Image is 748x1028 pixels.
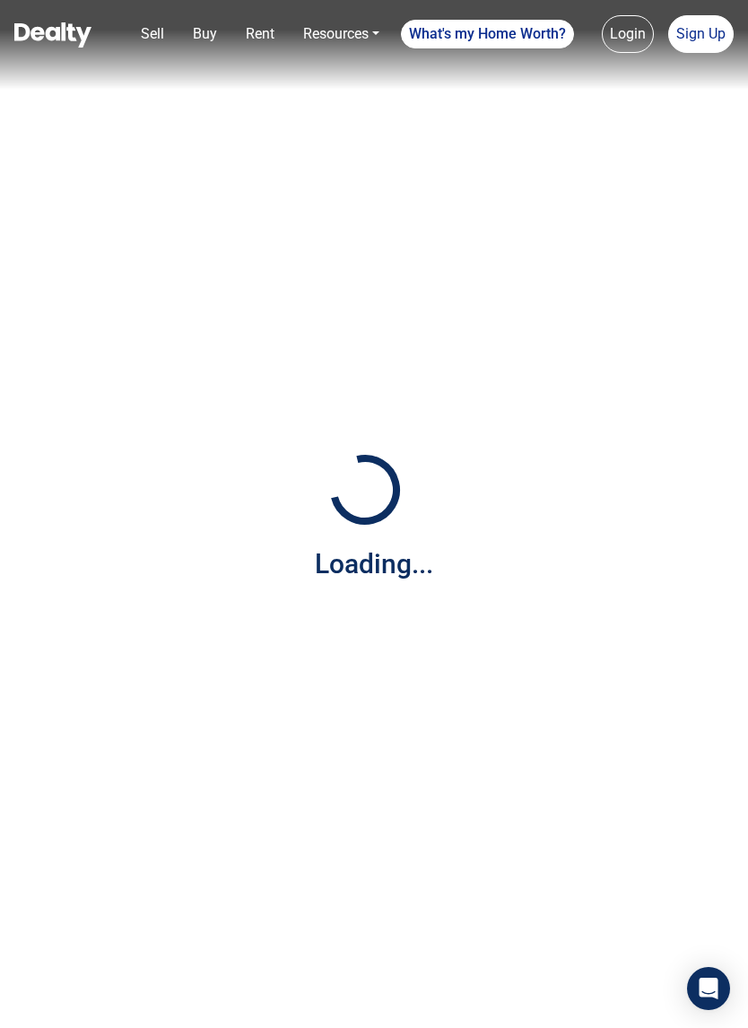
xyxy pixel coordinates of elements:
a: Buy [186,16,224,52]
div: Loading... [315,544,433,584]
div: Open Intercom Messenger [687,967,730,1010]
img: Dealty - Buy, Sell & Rent Homes [14,22,91,48]
a: Rent [239,16,282,52]
a: Resources [296,16,387,52]
a: What's my Home Worth? [401,20,574,48]
img: Loading [320,445,410,535]
a: Login [602,15,654,53]
a: Sell [134,16,171,52]
a: Sign Up [668,15,734,53]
